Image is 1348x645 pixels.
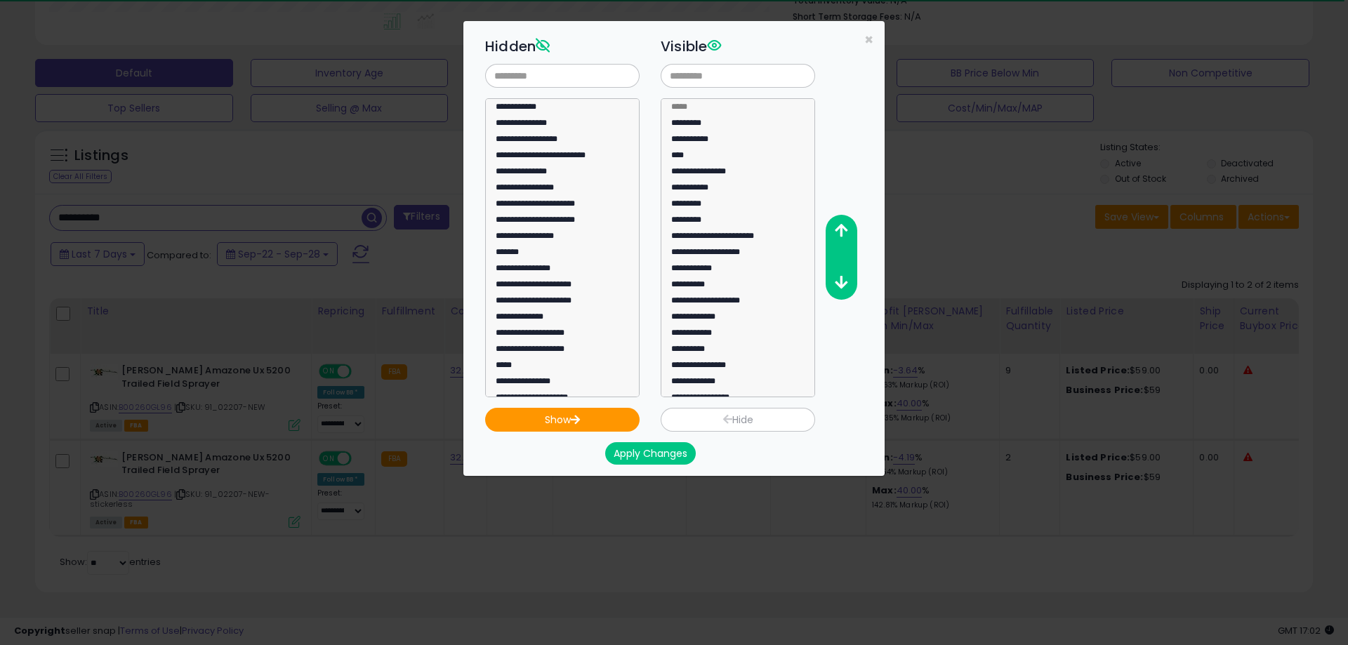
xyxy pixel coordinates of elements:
[485,408,640,432] button: Show
[661,408,815,432] button: Hide
[605,442,696,465] button: Apply Changes
[485,36,640,57] h3: Hidden
[661,36,815,57] h3: Visible
[864,29,873,50] span: ×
